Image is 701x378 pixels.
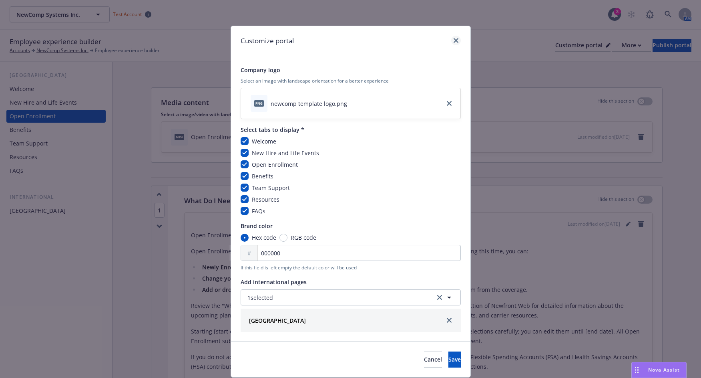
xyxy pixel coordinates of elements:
a: close [451,36,461,45]
span: Resources [252,196,279,203]
div: newcomp template logo.png [271,99,347,108]
div: Drag to move [632,362,642,378]
span: Select tabs to display * [241,125,461,134]
strong: [GEOGRAPHIC_DATA] [249,317,306,324]
span: Team Support [252,184,290,192]
span: Save [448,356,461,363]
button: 1selectedclear selection [241,289,461,305]
span: png [254,100,264,106]
span: FAQs [252,207,265,215]
button: Cancel [424,352,442,368]
span: Open Enrollment [252,161,298,168]
h1: Customize portal [241,36,294,46]
span: Cancel [424,356,442,363]
span: Hex code [252,233,276,242]
input: Hex code [241,234,249,242]
input: RGB code [279,234,287,242]
button: Nova Assist [631,362,687,378]
span: Company logo [241,66,461,74]
span: 1 selected [247,293,273,302]
span: Select an image with landscape orientation for a better experience [241,77,461,85]
span: RGB code [291,233,316,242]
span: If this field is left empty the default color will be used [241,264,461,271]
span: Benefits [252,172,273,180]
span: Brand color [241,222,461,230]
span: # [247,249,251,257]
span: Nova Assist [648,366,680,373]
input: FFFFFF [241,245,461,261]
span: Add international pages [241,278,461,286]
a: clear selection [435,293,444,302]
a: close [444,315,454,325]
a: close [444,99,454,108]
button: Save [448,352,461,368]
span: New Hire and Life Events [252,149,319,157]
button: download file [350,99,357,108]
span: Welcome [252,137,276,145]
